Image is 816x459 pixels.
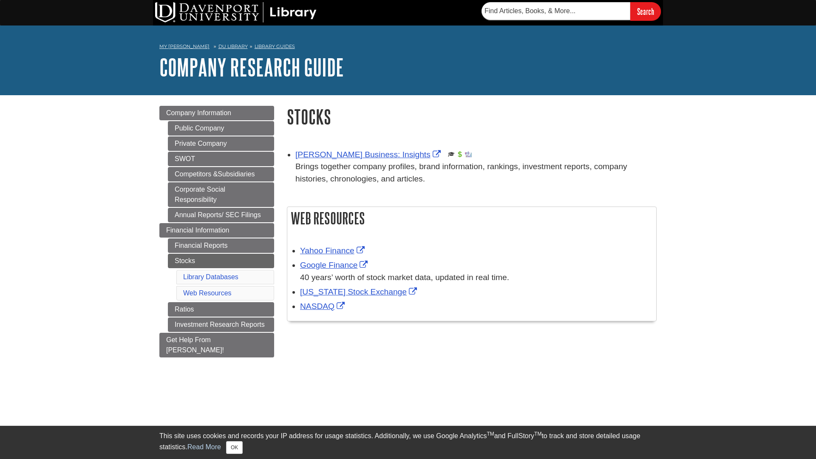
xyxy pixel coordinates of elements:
img: DU Library [155,2,317,23]
div: Guide Page Menu [159,106,274,357]
a: SWOT [168,152,274,166]
p: Brings together company profiles, brand information, rankings, investment reports, company histor... [295,161,657,185]
a: Company Information [159,106,274,120]
a: My [PERSON_NAME] [159,43,210,50]
img: Financial Report [456,151,463,158]
a: Web Resources [183,289,232,297]
a: Library Databases [183,273,238,280]
form: Searches DU Library's articles, books, and more [482,2,661,20]
a: Library Guides [255,43,295,49]
a: Public Company [168,121,274,136]
nav: breadcrumb [159,41,657,54]
a: Financial Reports [168,238,274,253]
a: Link opens in new window [295,150,443,159]
h2: Web Resources [287,207,656,229]
span: Financial Information [166,227,229,234]
div: This site uses cookies and records your IP address for usage statistics. Additionally, we use Goo... [159,431,657,454]
a: Link opens in new window [300,246,367,255]
a: Get Help From [PERSON_NAME]! [159,333,274,357]
input: Search [630,2,661,20]
sup: TM [534,431,541,437]
a: Financial Information [159,223,274,238]
a: Investment Research Reports [168,317,274,332]
a: Annual Reports/ SEC Filings [168,208,274,222]
a: Read More [187,443,221,450]
a: Link opens in new window [300,261,370,269]
a: Ratios [168,302,274,317]
img: Industry Report [465,151,472,158]
h1: Stocks [287,106,657,127]
a: Stocks [168,254,274,268]
a: Link opens in new window [300,302,347,311]
input: Find Articles, Books, & More... [482,2,630,20]
span: Get Help From [PERSON_NAME]! [166,336,224,354]
button: Close [226,441,243,454]
a: Link opens in new window [300,287,419,296]
a: Private Company [168,136,274,151]
sup: TM [487,431,494,437]
span: Company Information [166,109,231,116]
a: Corporate Social Responsibility [168,182,274,207]
img: Scholarly or Peer Reviewed [448,151,455,158]
a: Company Research Guide [159,54,344,80]
a: Competitors &Subsidiaries [168,167,274,181]
div: 40 years’ worth of stock market data, updated in real time. [300,272,652,284]
a: DU Library [218,43,248,49]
